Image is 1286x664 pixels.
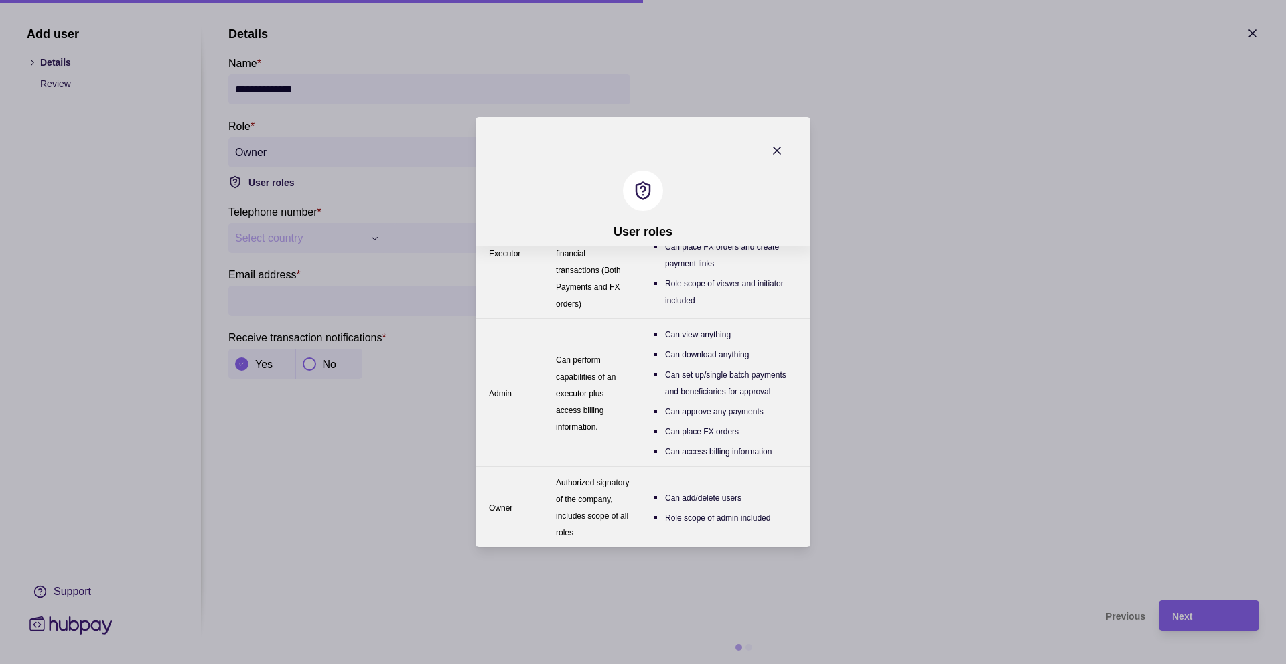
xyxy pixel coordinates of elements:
[665,350,749,359] p: Can download anything
[665,279,784,305] p: Role scope of viewer and initiator included
[665,427,739,436] p: Can place FX orders
[665,493,741,503] p: Can add/delete users
[665,513,770,523] p: Role scope of admin included
[489,503,512,513] p: Owner
[665,330,731,339] p: Can view anything
[614,224,672,239] h1: User roles
[556,199,623,309] p: Can prepare or set up the payments and execute all financial transactions (Both Payments and FX o...
[556,355,616,432] p: Can perform capabilities of an executor plus access billing information.
[489,389,512,398] p: Admin
[665,370,786,396] p: Can set up/single batch payments and beneficiaries for approval
[665,447,772,456] p: Can access billing information
[665,407,764,416] p: Can approve any payments
[489,249,520,258] p: Executor
[556,478,629,537] p: Authorized signatory of the company, includes scope of all roles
